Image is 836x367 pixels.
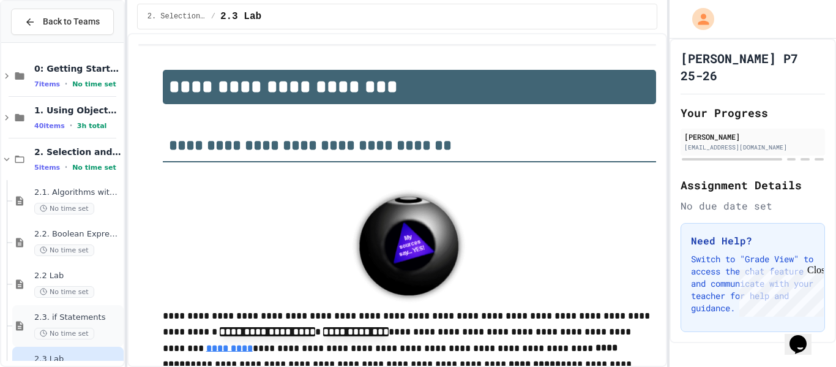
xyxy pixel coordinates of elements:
span: • [70,121,72,131]
p: Switch to "Grade View" to access the chat feature and communicate with your teacher for help and ... [691,253,815,314]
span: 2.2 Lab [34,271,121,281]
span: 2.2. Boolean Expressions [34,229,121,240]
h2: Assignment Details [681,176,825,194]
h3: Need Help? [691,233,815,248]
div: [PERSON_NAME] [684,131,821,142]
span: 0: Getting Started [34,63,121,74]
span: 1. Using Objects and Methods [34,105,121,116]
span: No time set [34,203,94,214]
div: My Account [679,5,717,33]
span: No time set [72,80,116,88]
span: No time set [72,164,116,172]
span: 2.3 Lab [34,354,121,365]
span: • [65,79,67,89]
span: 2.3 Lab [220,9,261,24]
iframe: chat widget [785,318,824,355]
span: 2.3. if Statements [34,312,121,323]
span: 3h total [77,122,107,130]
span: Back to Teams [43,15,100,28]
h2: Your Progress [681,104,825,121]
span: 7 items [34,80,60,88]
span: 2. Selection and Iteration [147,12,206,21]
span: 2. Selection and Iteration [34,146,121,157]
button: Back to Teams [11,9,114,35]
iframe: chat widget [734,265,824,317]
span: No time set [34,286,94,298]
span: No time set [34,328,94,339]
span: 40 items [34,122,65,130]
div: Chat with us now!Close [5,5,84,78]
span: / [211,12,215,21]
span: 5 items [34,164,60,172]
div: [EMAIL_ADDRESS][DOMAIN_NAME] [684,143,821,152]
span: 2.1. Algorithms with Selection and Repetition [34,187,121,198]
h1: [PERSON_NAME] P7 25-26 [681,50,825,84]
span: • [65,162,67,172]
div: No due date set [681,199,825,213]
span: No time set [34,244,94,256]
